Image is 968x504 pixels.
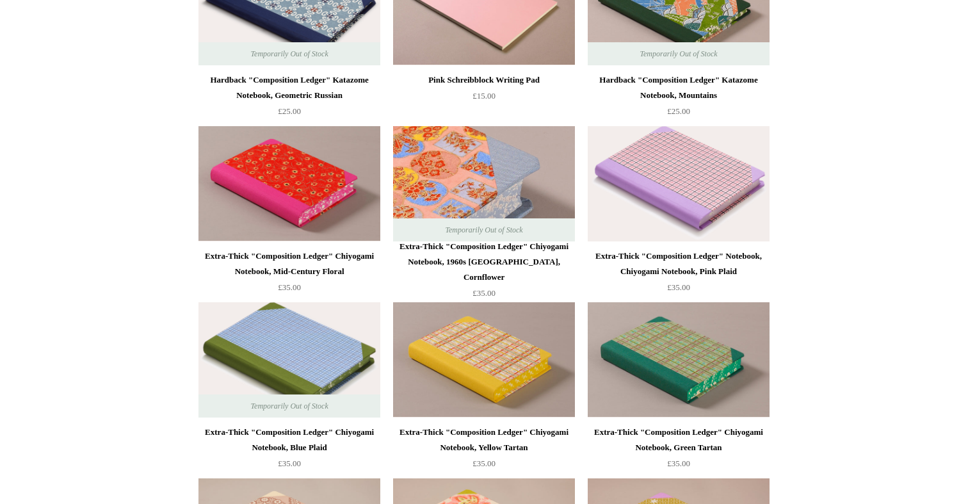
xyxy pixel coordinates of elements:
div: Extra-Thick "Composition Ledger" Chiyogami Notebook, Blue Plaid [202,425,377,455]
span: £35.00 [472,459,496,468]
div: Extra-Thick "Composition Ledger" Chiyogami Notebook, Green Tartan [591,425,766,455]
span: £35.00 [667,459,690,468]
span: £35.00 [667,282,690,292]
img: Extra-Thick "Composition Ledger" Chiyogami Notebook, Blue Plaid [198,302,380,418]
a: Extra-Thick "Composition Ledger" Chiyogami Notebook, Blue Plaid Extra-Thick "Composition Ledger" ... [198,302,380,418]
span: Temporarily Out of Stock [238,394,341,418]
img: Extra-Thick "Composition Ledger" Notebook, Chiyogami Notebook, Pink Plaid [588,126,770,241]
div: Hardback "Composition Ledger" Katazome Notebook, Mountains [591,72,766,103]
span: £25.00 [667,106,690,116]
div: Extra-Thick "Composition Ledger" Notebook, Chiyogami Notebook, Pink Plaid [591,248,766,279]
a: Extra-Thick "Composition Ledger" Chiyogami Notebook, Green Tartan £35.00 [588,425,770,477]
span: Temporarily Out of Stock [432,218,535,241]
div: Extra-Thick "Composition Ledger" Chiyogami Notebook, Yellow Tartan [396,425,572,455]
img: Extra-Thick "Composition Ledger" Chiyogami Notebook, 1960s Japan, Cornflower [393,126,575,241]
div: Pink Schreibblock Writing Pad [396,72,572,88]
a: Extra-Thick "Composition Ledger" Chiyogami Notebook, Mid-Century Floral £35.00 [198,248,380,301]
a: Hardback "Composition Ledger" Katazome Notebook, Mountains £25.00 [588,72,770,125]
a: Extra-Thick "Composition Ledger" Chiyogami Notebook, Blue Plaid £35.00 [198,425,380,477]
a: Extra-Thick "Composition Ledger" Chiyogami Notebook, Green Tartan Extra-Thick "Composition Ledger... [588,302,770,418]
a: Extra-Thick "Composition Ledger" Chiyogami Notebook, Yellow Tartan £35.00 [393,425,575,477]
span: £35.00 [278,459,301,468]
a: Extra-Thick "Composition Ledger" Chiyogami Notebook, Mid-Century Floral Extra-Thick "Composition ... [198,126,380,241]
span: Temporarily Out of Stock [627,42,730,65]
span: Temporarily Out of Stock [238,42,341,65]
a: Extra-Thick "Composition Ledger" Notebook, Chiyogami Notebook, Pink Plaid Extra-Thick "Compositio... [588,126,770,241]
span: £25.00 [278,106,301,116]
img: Extra-Thick "Composition Ledger" Chiyogami Notebook, Mid-Century Floral [198,126,380,241]
a: Hardback "Composition Ledger" Katazome Notebook, Geometric Russian £25.00 [198,72,380,125]
a: Extra-Thick "Composition Ledger" Chiyogami Notebook, 1960s Japan, Cornflower Extra-Thick "Composi... [393,126,575,241]
span: £35.00 [278,282,301,292]
a: Extra-Thick "Composition Ledger" Chiyogami Notebook, Yellow Tartan Extra-Thick "Composition Ledge... [393,302,575,418]
img: Extra-Thick "Composition Ledger" Chiyogami Notebook, Green Tartan [588,302,770,418]
img: Extra-Thick "Composition Ledger" Chiyogami Notebook, Yellow Tartan [393,302,575,418]
span: £15.00 [472,91,496,101]
a: Extra-Thick "Composition Ledger" Chiyogami Notebook, 1960s [GEOGRAPHIC_DATA], Cornflower £35.00 [393,239,575,301]
div: Extra-Thick "Composition Ledger" Chiyogami Notebook, 1960s [GEOGRAPHIC_DATA], Cornflower [396,239,572,285]
a: Pink Schreibblock Writing Pad £15.00 [393,72,575,125]
span: £35.00 [472,288,496,298]
div: Hardback "Composition Ledger" Katazome Notebook, Geometric Russian [202,72,377,103]
a: Extra-Thick "Composition Ledger" Notebook, Chiyogami Notebook, Pink Plaid £35.00 [588,248,770,301]
div: Extra-Thick "Composition Ledger" Chiyogami Notebook, Mid-Century Floral [202,248,377,279]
